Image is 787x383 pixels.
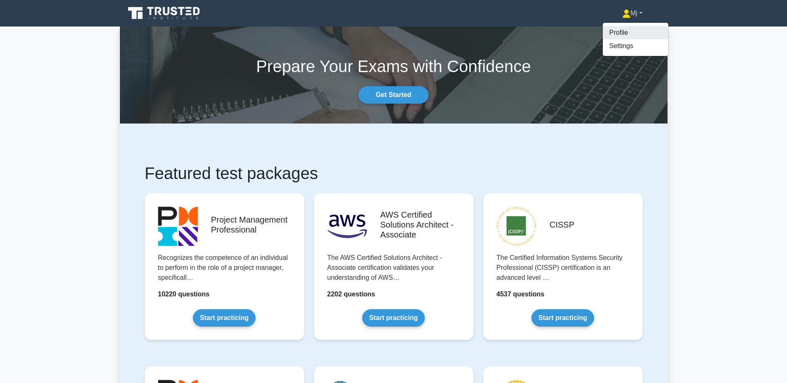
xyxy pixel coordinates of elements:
a: Get Started [358,86,428,104]
a: Settings [603,39,668,53]
ul: Mj [602,22,669,56]
a: Start practicing [531,309,594,327]
a: Profile [603,26,668,39]
a: Start practicing [193,309,256,327]
a: Mj [602,5,663,22]
h1: Featured test packages [145,163,643,183]
h1: Prepare Your Exams with Confidence [120,56,668,76]
a: Start practicing [362,309,425,327]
